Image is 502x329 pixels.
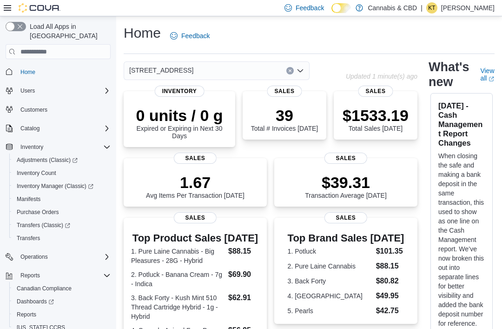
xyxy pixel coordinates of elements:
a: Canadian Compliance [13,283,75,294]
dt: 3. Back Forty - Kush Mint 510 Thread Cartridge Hybrid - 1g - Hybrid [131,293,225,321]
a: Reports [13,309,40,320]
span: [STREET_ADDRESS] [129,65,193,76]
a: Dashboards [9,295,114,308]
dd: $101.35 [376,246,404,257]
div: Total Sales [DATE] [343,106,409,132]
span: Canadian Compliance [17,285,72,292]
p: [PERSON_NAME] [441,2,495,13]
span: Purchase Orders [13,207,111,218]
a: Manifests [13,194,44,205]
span: Inventory Manager (Classic) [13,181,111,192]
span: Operations [20,253,48,261]
span: Customers [17,104,111,115]
a: Feedback [166,27,213,45]
span: Sales [174,153,217,164]
a: Purchase Orders [13,207,63,218]
dt: 5. Pearls [288,306,372,316]
span: Home [17,66,111,77]
button: Users [17,85,39,96]
span: Transfers [13,233,111,244]
span: KT [428,2,435,13]
button: Reports [2,269,114,282]
button: Transfers [9,232,114,245]
span: Purchase Orders [17,208,59,216]
dt: 1. Pure Laine Cannabis - Big Pleasures - 28G - Hybrid [131,247,225,265]
span: Reports [17,270,111,281]
p: $1533.19 [343,106,409,125]
dd: $42.75 [376,305,404,316]
p: 0 units / 0 g [131,106,228,125]
span: Manifests [13,194,111,205]
div: Expired or Expiring in Next 30 Days [131,106,228,140]
dd: $88.15 [376,261,404,272]
span: Sales [267,86,302,97]
button: Catalog [17,123,43,134]
span: Inventory [20,143,43,151]
span: Operations [17,251,111,262]
dt: 4. [GEOGRAPHIC_DATA] [288,291,372,301]
p: 39 [251,106,318,125]
svg: External link [489,76,494,82]
img: Cova [19,3,60,13]
span: Inventory [17,141,111,153]
dt: 3. Back Forty [288,276,372,286]
input: Dark Mode [331,3,351,13]
a: Adjustments (Classic) [13,154,81,166]
span: Sales [358,86,393,97]
span: Feedback [296,3,324,13]
button: Purchase Orders [9,206,114,219]
a: Dashboards [13,296,58,307]
a: Inventory Count [13,168,60,179]
button: Clear input [286,67,294,74]
button: Operations [2,250,114,263]
button: Inventory [2,141,114,154]
span: Feedback [181,31,210,40]
a: Home [17,67,39,78]
span: Users [17,85,111,96]
span: Home [20,68,35,76]
span: Dashboards [13,296,111,307]
p: 1.67 [146,173,244,192]
button: Reports [9,308,114,321]
dd: $80.82 [376,275,404,287]
div: Avg Items Per Transaction [DATE] [146,173,244,199]
span: Customers [20,106,47,114]
button: Home [2,65,114,78]
p: When closing the safe and making a bank deposit in the same transaction, this used to show as one... [438,151,485,328]
span: Inventory [155,86,205,97]
a: Inventory Manager (Classic) [9,180,114,193]
h1: Home [124,24,161,42]
span: Reports [20,272,40,279]
h3: Top Product Sales [DATE] [131,233,259,244]
dd: $49.95 [376,290,404,302]
button: Open list of options [297,67,304,74]
a: Transfers [13,233,44,244]
span: Manifests [17,195,40,203]
a: Adjustments (Classic) [9,154,114,167]
span: Transfers (Classic) [13,220,111,231]
button: Canadian Compliance [9,282,114,295]
div: Kelly Tynkkynen [426,2,437,13]
h2: What's new [429,60,469,89]
span: Inventory Count [13,168,111,179]
span: Catalog [20,125,40,132]
dt: 2. Pure Laine Cannabis [288,262,372,271]
button: Users [2,84,114,97]
dt: 1. Potluck [288,247,372,256]
a: Transfers (Classic) [13,220,74,231]
span: Dashboards [17,298,54,305]
a: Customers [17,104,51,115]
button: Manifests [9,193,114,206]
h3: Top Brand Sales [DATE] [288,233,404,244]
span: Inventory Count [17,169,56,177]
dd: $69.90 [228,269,259,280]
button: Catalog [2,122,114,135]
span: Adjustments (Classic) [13,154,111,166]
dd: $88.15 [228,246,259,257]
a: Inventory Manager (Classic) [13,181,97,192]
button: Inventory [17,141,47,153]
span: Canadian Compliance [13,283,111,294]
div: Transaction Average [DATE] [305,173,387,199]
p: $39.31 [305,173,387,192]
